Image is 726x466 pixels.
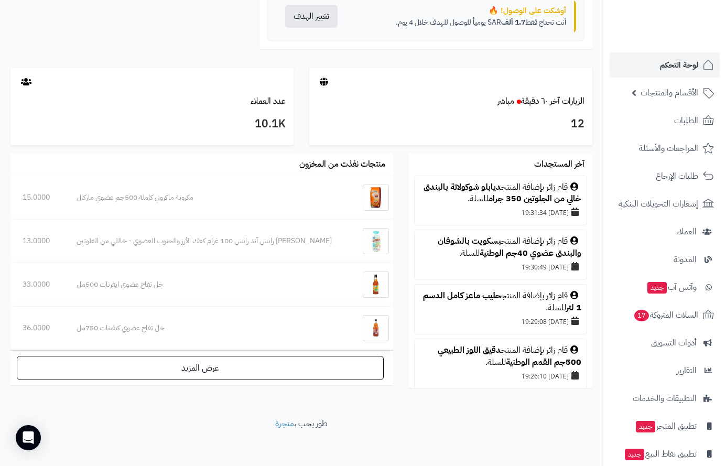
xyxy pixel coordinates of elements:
span: الأقسام والمنتجات [641,85,698,100]
small: مباشر [497,95,514,107]
div: خل تفاح عضوي كيفينات 750مل [77,323,345,333]
div: قام زائر بإضافة المنتج للسلة. [420,181,581,205]
a: عرض المزيد [17,356,384,380]
span: لوحة التحكم [660,58,698,72]
div: [DATE] 19:26:10 [420,369,581,383]
div: مكرونة ماكروني كاملة 500جم عضوي ماركال [77,192,345,203]
span: الطلبات [674,113,698,128]
h3: منتجات نفذت من المخزون [299,160,385,169]
div: قام زائر بإضافة المنتج للسلة. [420,235,581,259]
p: أنت تحتاج فقط SAR يومياً للوصول للهدف خلال 4 يوم. [355,17,566,28]
span: إشعارات التحويلات البنكية [619,197,698,211]
span: التطبيقات والخدمات [633,391,697,406]
div: [DATE] 19:31:34 [420,205,581,220]
div: 36.0000 [23,323,52,333]
a: المراجعات والأسئلة [610,136,720,161]
span: جديد [625,449,644,460]
div: [DATE] 19:29:08 [420,314,581,329]
a: متجرة [275,417,294,430]
span: وآتس آب [646,280,697,295]
span: أدوات التسويق [651,335,697,350]
div: 15.0000 [23,192,52,203]
span: المراجعات والأسئلة [639,141,698,156]
div: 33.0000 [23,279,52,290]
a: التقارير [610,358,720,383]
span: طلبات الإرجاع [656,169,698,183]
div: [PERSON_NAME] رايس آند رايس 100 غرام كعك الأرز والحبوب العضوي - خاللي من الغلوتين [77,236,345,246]
div: قام زائر بإضافة المنتج للسلة. [420,344,581,369]
a: السلات المتروكة17 [610,302,720,328]
span: تطبيق نقاط البيع [624,447,697,461]
a: تطبيق المتجرجديد [610,414,720,439]
span: العملاء [676,224,697,239]
a: وآتس آبجديد [610,275,720,300]
a: الزيارات آخر ٦٠ دقيقةمباشر [497,95,584,107]
a: المدونة [610,247,720,272]
span: تطبيق المتجر [635,419,697,434]
a: أدوات التسويق [610,330,720,355]
div: 13.0000 [23,236,52,246]
span: جديد [647,282,667,294]
a: دقيق اللوز الطبيعي 500جم القمم الوطنية [438,344,581,369]
a: العملاء [610,219,720,244]
h3: 12 [317,115,584,133]
span: التقارير [677,363,697,378]
a: بسكويت بالشوفان والبندق عضوي 40جم الوطنية [438,235,581,259]
span: المدونة [674,252,697,267]
div: Open Intercom Messenger [16,425,41,450]
strong: 1.7 ألف [501,17,525,28]
h3: آخر المستجدات [534,160,584,169]
img: خل تفاح عضوي ايفرنات 500مل [363,272,389,298]
button: تغيير الهدف [285,5,338,28]
a: طلبات الإرجاع [610,164,720,189]
span: 17 [634,310,649,321]
a: الطلبات [610,108,720,133]
div: خل تفاح عضوي ايفرنات 500مل [77,279,345,290]
a: ديابلو شوكولاتة بالبندق خالي من الجلوتين 350 جرام [424,181,581,205]
a: إشعارات التحويلات البنكية [610,191,720,216]
div: أوشكت على الوصول! 🔥 [355,5,566,16]
a: حليب ماعز كامل الدسم 1 لتر [423,289,581,314]
a: عدد العملاء [251,95,286,107]
img: بروبايوس رايس آند رايس 100 غرام كعك الأرز والحبوب العضوي - خاللي من الغلوتين [363,228,389,254]
img: مكرونة ماكروني كاملة 500جم عضوي ماركال [363,185,389,211]
a: التطبيقات والخدمات [610,386,720,411]
span: جديد [636,421,655,432]
h3: 10.1K [18,115,286,133]
span: السلات المتروكة [633,308,698,322]
a: لوحة التحكم [610,52,720,78]
div: قام زائر بإضافة المنتج للسلة. [420,290,581,314]
img: خل تفاح عضوي كيفينات 750مل [363,315,389,341]
div: [DATE] 19:30:49 [420,259,581,274]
